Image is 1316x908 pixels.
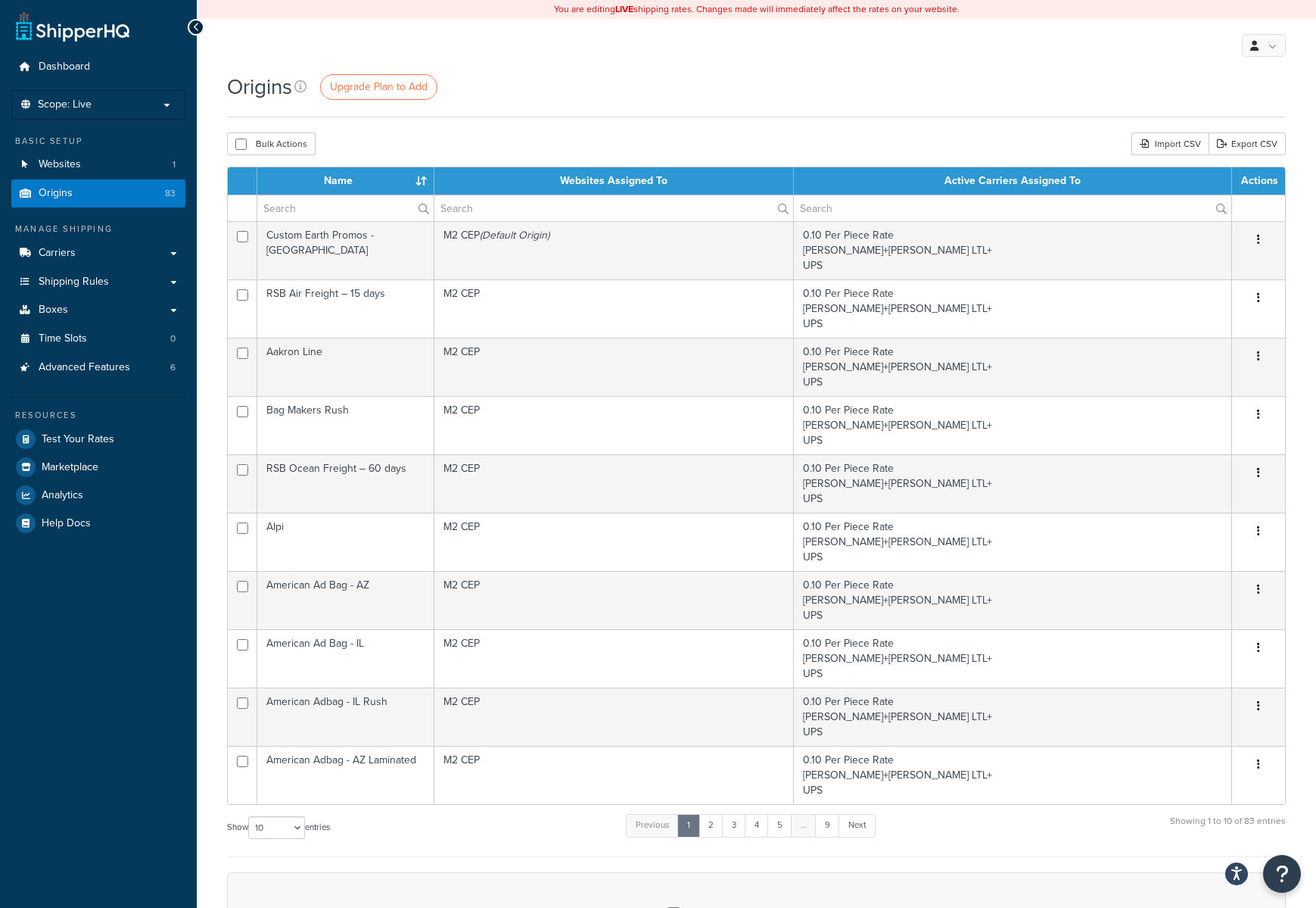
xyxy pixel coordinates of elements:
a: ShipperHQ Home [16,11,129,42]
td: 0.10 Per Piece Rate [PERSON_NAME]+[PERSON_NAME] LTL+ UPS [794,396,1232,454]
span: 6 [170,361,176,374]
span: Upgrade Plan to Add [330,79,428,95]
li: Origins [11,179,185,207]
a: Analytics [11,482,185,509]
td: Aakron Line [257,338,434,396]
a: Websites 1 [11,151,185,179]
td: M2 CEP [434,513,794,571]
td: M2 CEP [434,629,794,688]
td: 0.10 Per Piece Rate [PERSON_NAME]+[PERSON_NAME] LTL+ UPS [794,746,1232,804]
span: Time Slots [39,332,87,345]
label: Show entries [227,816,330,839]
a: … [791,814,817,837]
td: Alpi [257,513,434,571]
a: Time Slots 0 [11,325,185,353]
td: M2 CEP [434,338,794,396]
a: Marketplace [11,454,185,481]
li: Websites [11,151,185,179]
a: Test Your Rates [11,426,185,453]
a: Previous [626,814,679,837]
span: Advanced Features [39,361,130,374]
span: Carriers [39,247,76,260]
td: M2 CEP [434,746,794,804]
td: 0.10 Per Piece Rate [PERSON_NAME]+[PERSON_NAME] LTL+ UPS [794,571,1232,629]
input: Search [434,195,793,221]
td: Custom Earth Promos - [GEOGRAPHIC_DATA] [257,221,434,279]
select: Showentries [248,816,305,839]
td: 0.10 Per Piece Rate [PERSON_NAME]+[PERSON_NAME] LTL+ UPS [794,629,1232,688]
span: 1 [173,158,176,171]
td: 0.10 Per Piece Rate [PERSON_NAME]+[PERSON_NAME] LTL+ UPS [794,688,1232,746]
td: American Ad Bag - AZ [257,571,434,629]
a: Export CSV [1209,133,1286,155]
td: American Ad Bag - IL [257,629,434,688]
i: (Default Origin) [480,227,549,243]
td: 0.10 Per Piece Rate [PERSON_NAME]+[PERSON_NAME] LTL+ UPS [794,454,1232,513]
a: Boxes [11,296,185,324]
a: Advanced Features 6 [11,354,185,382]
span: Help Docs [42,517,91,530]
a: 2 [698,814,723,837]
a: Help Docs [11,510,185,537]
td: RSB Ocean Freight – 60 days [257,454,434,513]
button: Bulk Actions [227,133,316,155]
li: Advanced Features [11,354,185,382]
a: Origins 83 [11,179,185,207]
li: Time Slots [11,325,185,353]
td: RSB Air Freight – 15 days [257,279,434,338]
td: 0.10 Per Piece Rate [PERSON_NAME]+[PERSON_NAME] LTL+ UPS [794,513,1232,571]
th: Actions [1232,167,1285,195]
span: Marketplace [42,461,98,474]
td: 0.10 Per Piece Rate [PERSON_NAME]+[PERSON_NAME] LTL+ UPS [794,221,1232,279]
span: Dashboard [39,61,90,73]
div: Manage Shipping [11,223,185,236]
span: Scope: Live [38,98,92,111]
span: Origins [39,187,73,200]
td: M2 CEP [434,454,794,513]
td: 0.10 Per Piece Rate [PERSON_NAME]+[PERSON_NAME] LTL+ UPS [794,279,1232,338]
span: Websites [39,158,81,171]
td: M2 CEP [434,688,794,746]
button: Open Resource Center [1263,855,1301,893]
a: 4 [745,814,769,837]
a: Upgrade Plan to Add [320,74,437,100]
b: LIVE [615,2,633,16]
span: 83 [165,187,176,200]
a: Carriers [11,239,185,267]
td: M2 CEP [434,571,794,629]
a: 9 [815,814,840,837]
td: M2 CEP [434,279,794,338]
th: Websites Assigned To [434,167,794,195]
th: Name : activate to sort column ascending [257,167,434,195]
div: Showing 1 to 10 of 83 entries [1170,813,1286,845]
div: Import CSV [1131,133,1209,155]
th: Active Carriers Assigned To [794,167,1232,195]
td: Bag Makers Rush [257,396,434,454]
td: M2 CEP [434,221,794,279]
div: Resources [11,409,185,422]
input: Search [257,195,434,221]
td: American Adbag - AZ Laminated [257,746,434,804]
a: Shipping Rules [11,268,185,296]
td: M2 CEP [434,396,794,454]
a: 5 [767,814,792,837]
a: 1 [677,814,700,837]
a: 3 [722,814,746,837]
a: Dashboard [11,53,185,81]
span: Shipping Rules [39,276,109,289]
span: Boxes [39,304,68,317]
span: 0 [170,332,176,345]
h1: Origins [227,72,292,101]
span: Analytics [42,489,83,502]
td: American Adbag - IL Rush [257,688,434,746]
td: 0.10 Per Piece Rate [PERSON_NAME]+[PERSON_NAME] LTL+ UPS [794,338,1232,396]
div: Basic Setup [11,135,185,148]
